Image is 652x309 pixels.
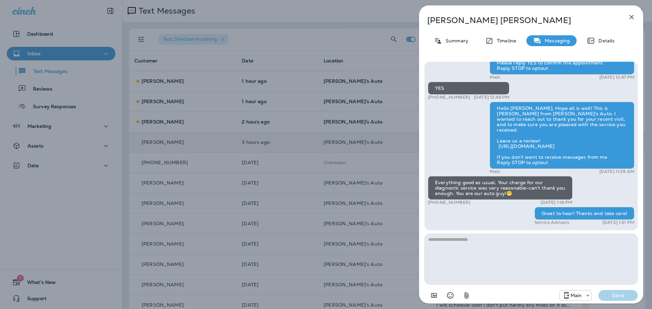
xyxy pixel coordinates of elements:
p: Main [570,293,582,298]
p: Messaging [541,38,570,43]
div: +1 (941) 231-4423 [560,291,592,300]
p: [DATE] 1:18 PM [541,200,573,205]
button: Select an emoji [443,289,457,302]
p: Main [490,75,500,80]
div: Everything good as usual. Your charge for our diagnostic service was very reasonable-can't thank ... [428,176,573,200]
p: [PHONE_NUMBER] [428,200,470,205]
button: Add in a premade template [427,289,441,302]
p: Details [595,38,615,43]
p: [DATE] 1:51 PM [602,220,634,225]
p: Main [490,169,500,174]
div: Hello [PERSON_NAME], Hope all is well! This is [PERSON_NAME] from [PERSON_NAME]'s Auto. I wanted ... [490,102,634,169]
p: Service Advisors [535,220,569,225]
p: [DATE] 11:29 AM [599,169,634,174]
p: [PERSON_NAME] [PERSON_NAME] [427,16,613,25]
div: Great to hear! Thanks and take care! [535,207,634,220]
p: [PHONE_NUMBER] [428,95,470,100]
p: [DATE] 12:48 PM [474,95,509,100]
p: [DATE] 12:47 PM [599,75,634,80]
p: Summary [442,38,468,43]
div: YES [428,82,509,95]
p: Timeline [493,38,516,43]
